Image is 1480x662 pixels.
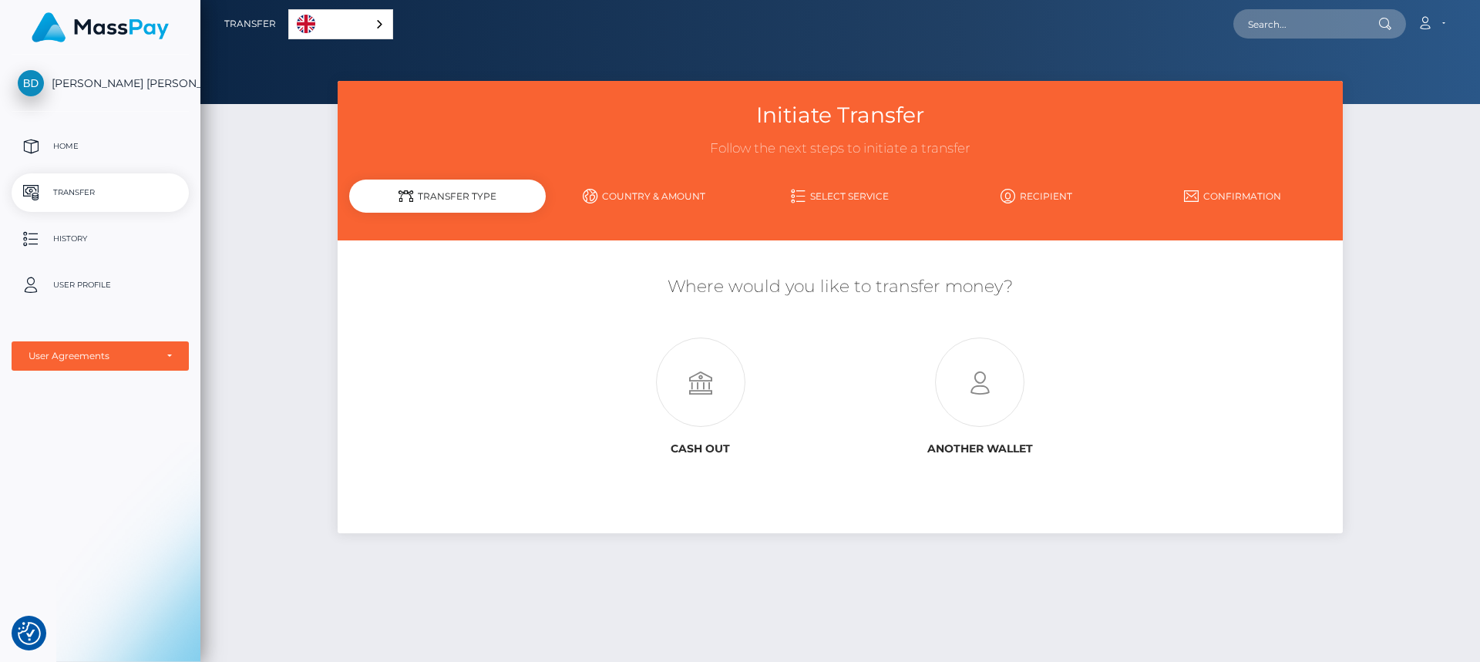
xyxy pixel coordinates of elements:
[349,139,1330,158] h3: Follow the next steps to initiate a transfer
[12,173,189,212] a: Transfer
[289,10,392,39] a: English
[12,341,189,371] button: User Agreements
[288,9,393,39] aside: Language selected: English
[12,76,189,90] span: [PERSON_NAME] [PERSON_NAME]
[1135,183,1331,210] a: Confirmation
[18,135,183,158] p: Home
[12,266,189,304] a: User Profile
[18,622,41,645] img: Revisit consent button
[1233,9,1378,39] input: Search...
[224,8,276,40] a: Transfer
[349,100,1330,130] h3: Initiate Transfer
[12,127,189,166] a: Home
[288,9,393,39] div: Language
[349,180,546,213] div: Transfer Type
[29,350,155,362] div: User Agreements
[573,442,829,455] h6: Cash out
[18,622,41,645] button: Consent Preferences
[852,442,1108,455] h6: Another wallet
[18,274,183,297] p: User Profile
[742,183,939,210] a: Select Service
[18,227,183,250] p: History
[12,220,189,258] a: History
[349,275,1330,299] h5: Where would you like to transfer money?
[18,181,183,204] p: Transfer
[546,183,742,210] a: Country & Amount
[938,183,1135,210] a: Recipient
[32,12,169,42] img: MassPay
